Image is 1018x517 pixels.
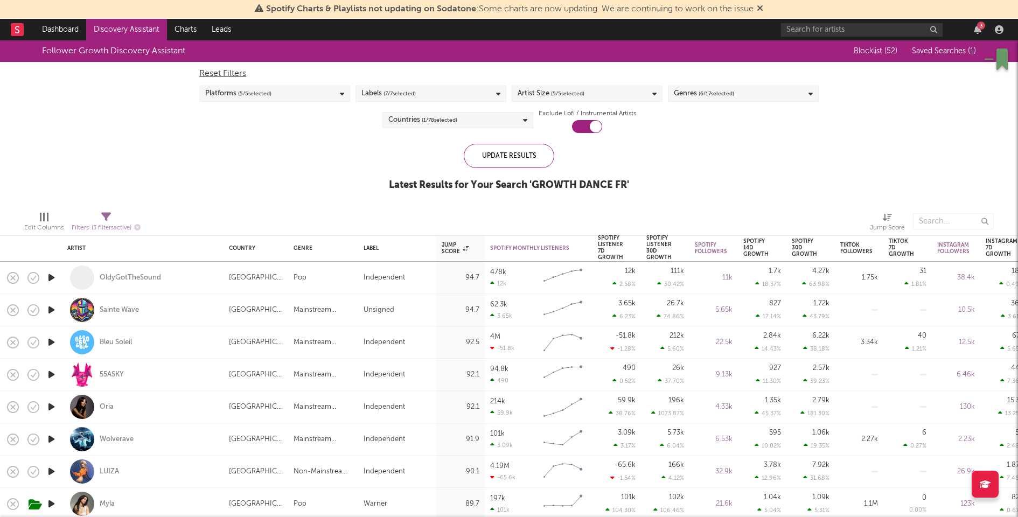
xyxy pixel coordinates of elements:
span: Spotify Charts & Playlists not updating on Sodatone [266,5,476,13]
span: Dismiss [757,5,763,13]
div: 104.30 % [605,507,636,514]
div: 39.23 % [803,378,829,385]
span: ( 7 / 7 selected) [384,87,416,100]
div: 18.37 % [755,281,781,288]
div: 595 [769,429,781,436]
div: 2.57k [813,365,829,372]
div: 38.76 % [609,410,636,417]
a: Charts [167,19,204,40]
div: Independent [364,368,405,381]
div: 181.30 % [800,410,829,417]
span: Saved Searches [912,47,976,55]
div: 3.65k [618,300,636,307]
div: 31 [919,268,926,275]
div: Warner [364,498,387,511]
div: 5.73k [667,429,684,436]
div: Independent [364,401,405,414]
div: Spotify Listener 30D Growth [646,235,672,261]
div: Non-Mainstream Electronic [294,465,353,478]
div: [GEOGRAPHIC_DATA] [229,465,283,478]
div: 92.5 [442,336,479,349]
div: 26k [672,365,684,372]
div: Oria [100,402,114,412]
span: ( 1 ) [968,47,976,55]
div: 11.30 % [756,378,781,385]
div: Edit Columns [24,221,64,234]
div: 101k [490,506,510,513]
div: 38.4k [937,271,975,284]
div: 2.58 % [612,281,636,288]
div: 130k [937,401,975,414]
div: Spotify 30D Growth [792,238,817,257]
div: Wolverave [100,435,134,444]
div: 111k [671,268,684,275]
div: 490 [490,377,508,384]
div: LUIZA [100,467,119,477]
div: Tiktok 7D Growth [889,238,914,257]
div: 12k [490,280,506,287]
div: 91.9 [442,433,479,446]
div: 94.7 [442,304,479,317]
div: 3.17 % [613,442,636,449]
span: ( 6 / 17 selected) [699,87,734,100]
span: ( 52 ) [884,47,897,55]
div: Latest Results for Your Search ' GROWTH DANCE FR ' [389,179,629,192]
div: 74.86 % [657,313,684,320]
svg: Chart title [539,264,587,291]
span: : Some charts are now updating. We are continuing to work on the issue [266,5,754,13]
div: 9.13k [695,368,733,381]
div: 12.5k [937,336,975,349]
div: [GEOGRAPHIC_DATA] [229,401,283,414]
div: 101k [490,430,505,437]
div: 12.96 % [755,474,781,481]
a: 55ASKY [100,370,124,380]
div: 214k [490,398,505,405]
div: 40 [918,332,926,339]
div: [GEOGRAPHIC_DATA] [229,498,283,511]
div: 2.23k [937,433,975,446]
div: 4.33k [695,401,733,414]
svg: Chart title [539,329,587,356]
div: 31.68 % [803,474,829,481]
div: [GEOGRAPHIC_DATA] [229,336,283,349]
div: Mainstream Electronic [294,336,353,349]
div: 92.1 [442,368,479,381]
div: -51.8k [616,332,636,339]
div: Mainstream Electronic [294,368,353,381]
div: Mainstream Electronic [294,433,353,446]
div: Update Results [464,144,554,168]
div: Jump Score [442,242,469,255]
div: 5.65k [695,304,733,317]
div: 5.04 % [757,507,781,514]
div: Labels [361,87,416,100]
div: 3.78k [764,462,781,469]
div: -1.28 % [610,345,636,352]
div: 38.18 % [803,345,829,352]
a: Bleu Soleil [100,338,132,347]
div: Label [364,245,426,251]
div: 212k [670,332,684,339]
div: Reset Filters [199,67,819,80]
div: Spotify 14D Growth [743,238,769,257]
div: 21.6k [695,498,733,511]
div: 1073.87 % [651,410,684,417]
div: Follower Growth Discovery Assistant [42,45,185,58]
div: 4.19M [490,463,510,470]
a: Dashboard [34,19,86,40]
div: Independent [364,465,405,478]
div: 6.46k [937,368,975,381]
a: OldyGotTheSound [100,273,161,283]
div: Instagram Followers [937,242,970,255]
div: 0.52 % [612,378,636,385]
div: 6.23 % [612,313,636,320]
button: 3 [974,25,981,34]
div: 12k [625,268,636,275]
div: -65.6k [490,474,515,481]
div: Independent [364,271,405,284]
div: Tiktok Followers [840,242,873,255]
div: Artist [67,245,213,251]
div: 3.09k [618,429,636,436]
a: Sainte Wave [100,305,139,315]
